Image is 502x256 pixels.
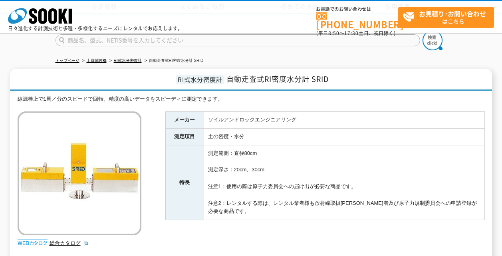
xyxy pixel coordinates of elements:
[165,128,204,145] th: 測定項目
[204,128,484,145] td: 土の密度・水分
[18,111,141,235] img: 自動走査式RI密度水分計 SRID
[344,30,359,37] span: 17:30
[18,95,485,103] div: 線源棒上で1周／分のスピードで回転。精度の高いデータをスピーディに測定できます。
[316,30,395,37] span: (平日 ～ 土日、祝日除く)
[8,26,183,31] p: 日々進化する計測技術と多種・多様化するニーズにレンタルでお応えします。
[423,30,442,50] img: btn_search.png
[165,112,204,129] th: メーカー
[176,75,224,84] span: RI式水分密度計
[398,7,494,28] a: お見積り･お問い合わせはこちら
[56,58,79,63] a: トップページ
[328,30,339,37] span: 8:50
[18,239,48,247] img: webカタログ
[87,58,107,63] a: 土質試験機
[226,73,329,84] span: 自動走査式RI密度水分計 SRID
[114,58,142,63] a: RI式水分密度計
[316,12,398,29] a: [PHONE_NUMBER]
[204,112,484,129] td: ソイルアンドロックエンジニアリング
[316,7,398,12] span: お電話でのお問い合わせは
[419,9,486,18] strong: お見積り･お問い合わせ
[56,34,420,46] input: 商品名、型式、NETIS番号を入力してください
[165,145,204,220] th: 特長
[403,7,494,27] span: はこちら
[204,145,484,220] td: 測定範囲：直径80cm 測定深さ：20cm、30cm 注意1：使用の際は原子力委員会への届け出が必要な商品です。 注意2：レンタルする際は、レンタル業者様も放射線取扱[PERSON_NAME]者...
[50,240,89,246] a: 総合カタログ
[143,57,204,65] li: 自動走査式RI密度水分計 SRID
